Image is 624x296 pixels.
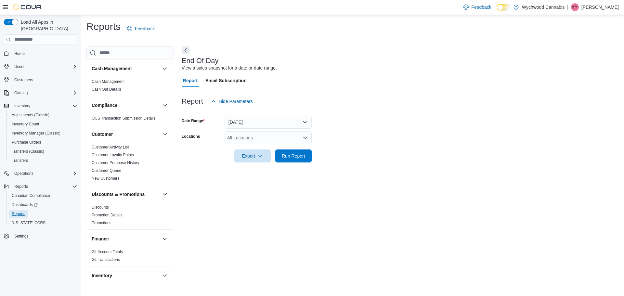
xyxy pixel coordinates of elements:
[9,111,77,119] span: Adjustments (Classic)
[571,3,579,11] div: Kristina Yin
[6,209,80,218] button: Reports
[92,87,121,92] a: Cash Out Details
[572,3,578,11] span: KY
[161,65,169,72] button: Cash Management
[1,62,80,71] button: Users
[92,131,113,137] h3: Customer
[92,168,121,173] a: Customer Queue
[92,205,109,210] span: Discounts
[182,65,277,71] div: View a sales snapshot for a date or date range.
[12,140,41,145] span: Purchase Orders
[9,138,44,146] a: Purchase Orders
[12,232,31,240] a: Settings
[92,152,134,158] span: Customer Loyalty Points
[12,170,36,177] button: Operations
[275,149,312,162] button: Run Report
[1,101,80,110] button: Inventory
[92,102,117,109] h3: Compliance
[9,219,48,227] a: [US_STATE] CCRS
[12,183,31,190] button: Reports
[92,160,139,165] span: Customer Purchase History
[12,220,45,225] span: [US_STATE] CCRS
[182,57,219,65] h3: End Of Day
[182,118,205,123] label: Date Range
[303,135,308,140] button: Open list of options
[12,102,77,110] span: Inventory
[161,235,169,243] button: Finance
[92,249,123,254] span: GL Account Totals
[14,51,25,56] span: Home
[92,116,156,121] a: OCS Transaction Submission Details
[471,4,491,10] span: Feedback
[9,157,77,164] span: Transfers
[6,110,80,120] button: Adjustments (Classic)
[182,46,189,54] button: Next
[12,76,77,84] span: Customers
[92,220,111,225] span: Promotions
[92,102,160,109] button: Compliance
[12,63,27,71] button: Users
[9,120,42,128] a: Inventory Count
[581,3,619,11] p: [PERSON_NAME]
[1,75,80,84] button: Customers
[9,192,53,199] a: Canadian Compliance
[92,79,124,84] a: Cash Management
[461,1,494,14] a: Feedback
[92,65,132,72] h3: Cash Management
[6,120,80,129] button: Inventory Count
[124,22,157,35] a: Feedback
[1,88,80,97] button: Catalog
[92,145,129,149] a: Customer Activity List
[92,272,112,279] h3: Inventory
[12,158,28,163] span: Transfers
[92,153,134,157] a: Customer Loyalty Points
[567,3,568,11] p: |
[161,272,169,279] button: Inventory
[12,183,77,190] span: Reports
[12,122,39,127] span: Inventory Count
[6,191,80,200] button: Canadian Compliance
[14,90,28,96] span: Catalog
[14,184,28,189] span: Reports
[92,212,123,218] span: Promotion Details
[161,101,169,109] button: Compliance
[6,200,80,209] a: Dashboards
[6,218,80,227] button: [US_STATE] CCRS
[86,203,174,229] div: Discounts & Promotions
[238,149,267,162] span: Export
[9,201,40,209] a: Dashboards
[9,201,77,209] span: Dashboards
[12,232,77,240] span: Settings
[14,103,30,109] span: Inventory
[9,148,77,155] span: Transfers (Classic)
[9,219,77,227] span: Washington CCRS
[208,95,255,108] button: Hide Parameters
[12,112,49,118] span: Adjustments (Classic)
[92,176,119,181] a: New Customers
[12,149,44,154] span: Transfers (Classic)
[12,49,77,58] span: Home
[1,49,80,58] button: Home
[234,149,271,162] button: Export
[9,210,28,218] a: Reports
[9,129,77,137] span: Inventory Manager (Classic)
[12,50,27,58] a: Home
[92,272,160,279] button: Inventory
[6,138,80,147] button: Purchase Orders
[86,114,174,125] div: Compliance
[522,3,565,11] p: Wychwood Cannabis
[182,134,200,139] label: Locations
[92,191,160,198] button: Discounts & Promotions
[9,148,47,155] a: Transfers (Classic)
[9,120,77,128] span: Inventory Count
[4,46,77,258] nav: Complex example
[14,77,33,83] span: Customers
[1,182,80,191] button: Reports
[92,257,120,262] a: GL Transactions
[92,221,111,225] a: Promotions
